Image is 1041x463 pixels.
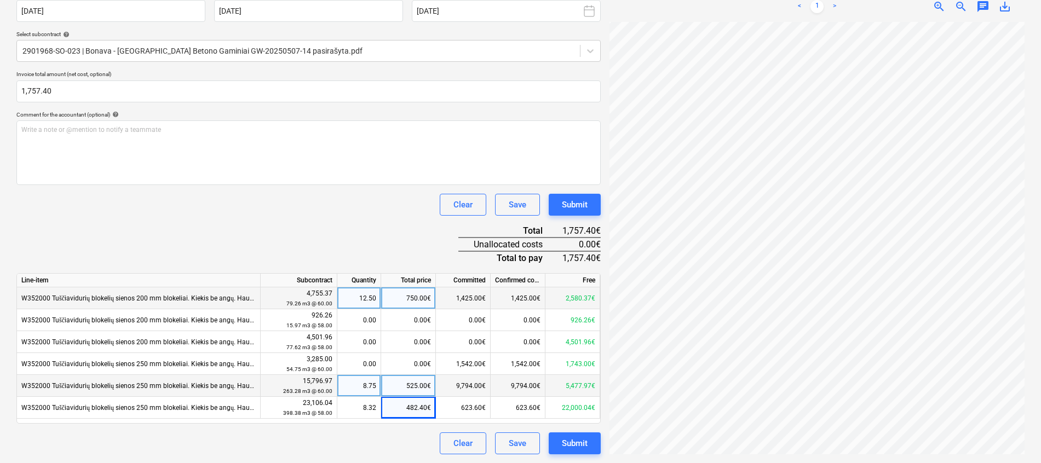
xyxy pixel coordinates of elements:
[265,310,332,331] div: 926.26
[17,274,261,287] div: Line-item
[342,397,376,419] div: 8.32
[491,274,545,287] div: Confirmed costs
[458,224,560,238] div: Total
[286,344,332,350] small: 77.62 m3 @ 58.00
[436,375,491,397] div: 9,794.00€
[342,353,376,375] div: 0.00
[436,353,491,375] div: 1,542.00€
[16,71,601,80] p: Invoice total amount (net cost, optional)
[283,388,332,394] small: 263.28 m3 @ 60.00
[491,287,545,309] div: 1,425.00€
[560,224,601,238] div: 1,757.40€
[286,322,332,328] small: 15.97 m3 @ 58.00
[265,354,332,374] div: 3,285.00
[110,111,119,118] span: help
[545,353,600,375] div: 1,743.00€
[440,194,486,216] button: Clear
[491,397,545,419] div: 623.60€
[21,294,320,302] span: W352000 Tuščiavidurių blokelių sienos 200 mm blokeliai. Kiekis be angų. Haus P6-20, užpilami. (+6%)
[265,398,332,418] div: 23,106.04
[509,198,526,212] div: Save
[545,274,600,287] div: Free
[436,274,491,287] div: Committed
[265,288,332,309] div: 4,755.37
[545,397,600,419] div: 22,000.04€
[16,31,601,38] div: Select subcontract
[560,238,601,251] div: 0.00€
[453,436,473,450] div: Clear
[265,332,332,352] div: 4,501.96
[509,436,526,450] div: Save
[545,331,600,353] div: 4,501.96€
[440,432,486,454] button: Clear
[458,251,560,264] div: Total to pay
[458,238,560,251] div: Unallocated costs
[21,404,285,412] span: W352000 Tuščiavidurių blokelių sienos 250 mm blokeliai. Kiekis be angų. Haus S25 (+6%)
[436,287,491,309] div: 1,425.00€
[21,360,315,368] span: W352000 Tuščiavidurių blokelių sienos 250 mm blokeliai. Kiekis be angų. Haus P25, užpilami. (+6%)
[21,382,315,390] span: W352000 Tuščiavidurių blokelių sienos 250 mm blokeliai. Kiekis be angų. Haus P25, užpilami. (+6%)
[491,331,545,353] div: 0.00€
[549,432,601,454] button: Submit
[545,309,600,331] div: 926.26€
[495,432,540,454] button: Save
[560,251,601,264] div: 1,757.40€
[342,287,376,309] div: 12.50
[342,309,376,331] div: 0.00
[381,375,436,397] div: 525.00€
[436,397,491,419] div: 623.60€
[16,111,601,118] div: Comment for the accountant (optional)
[491,309,545,331] div: 0.00€
[61,31,70,38] span: help
[261,274,337,287] div: Subcontract
[549,194,601,216] button: Submit
[342,375,376,397] div: 8.75
[545,287,600,309] div: 2,580.37€
[453,198,473,212] div: Clear
[286,300,332,306] small: 79.26 m3 @ 60.00
[381,274,436,287] div: Total price
[342,331,376,353] div: 0.00
[21,338,286,346] span: W352000 Tuščiavidurių blokelių sienos 200 mm blokeliai. Kiekis be angų. Haus SM6 (+6%)
[562,198,588,212] div: Submit
[286,366,332,372] small: 54.75 m3 @ 60.00
[337,274,381,287] div: Quantity
[491,375,545,397] div: 9,794.00€
[283,410,332,416] small: 398.38 m3 @ 58.00
[381,309,436,331] div: 0.00€
[491,353,545,375] div: 1,542.00€
[562,436,588,450] div: Submit
[436,331,491,353] div: 0.00€
[265,376,332,396] div: 15,796.97
[986,410,1041,463] iframe: Chat Widget
[545,375,600,397] div: 5,477.97€
[381,331,436,353] div: 0.00€
[381,353,436,375] div: 0.00€
[21,316,286,324] span: W352000 Tuščiavidurių blokelių sienos 200 mm blokeliai. Kiekis be angų. Haus SM6 (+6%)
[16,80,601,102] input: Invoice total amount (net cost, optional)
[436,309,491,331] div: 0.00€
[495,194,540,216] button: Save
[381,287,436,309] div: 750.00€
[381,397,436,419] div: 482.40€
